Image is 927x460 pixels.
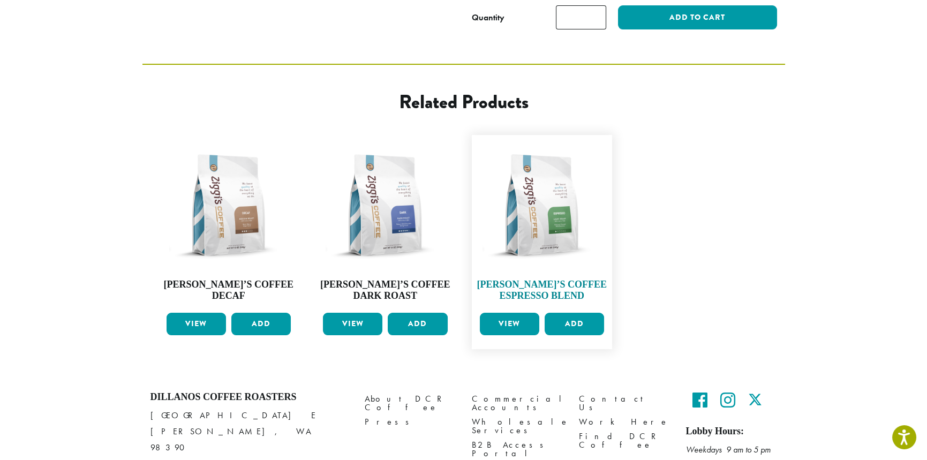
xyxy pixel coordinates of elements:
[150,391,349,403] h4: Dillanos Coffee Roasters
[365,414,456,429] a: Press
[686,444,771,455] em: Weekdays 9 am to 5 pm
[545,313,604,335] button: Add
[686,426,777,438] h5: Lobby Hours:
[556,5,606,29] input: Product quantity
[388,313,447,335] button: Add
[472,391,563,414] a: Commercial Accounts
[579,414,670,429] a: Work Here
[477,140,607,308] a: [PERSON_NAME]’s Coffee Espresso Blend
[477,279,607,302] h4: [PERSON_NAME]’s Coffee Espresso Blend
[231,313,291,335] button: Add
[164,140,294,270] img: Ziggis-Decaf-Blend-12-oz.png
[472,11,504,24] div: Quantity
[579,391,670,414] a: Contact Us
[229,91,699,114] h2: Related products
[164,140,294,308] a: [PERSON_NAME]’s Coffee Decaf
[323,313,382,335] a: View
[320,279,450,302] h4: [PERSON_NAME]’s Coffee Dark Roast
[164,279,294,302] h4: [PERSON_NAME]’s Coffee Decaf
[472,414,563,438] a: Wholesale Services
[320,140,450,308] a: [PERSON_NAME]’s Coffee Dark Roast
[477,140,607,270] img: Ziggis-Espresso-Blend-12-oz.png
[618,5,777,29] button: Add to cart
[579,429,670,452] a: Find DCR Coffee
[320,140,450,270] img: Ziggis-Dark-Blend-12-oz.png
[480,313,539,335] a: View
[167,313,226,335] a: View
[365,391,456,414] a: About DCR Coffee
